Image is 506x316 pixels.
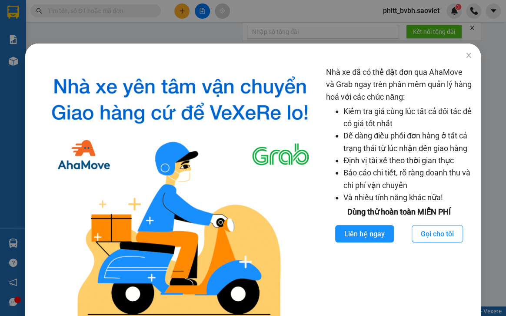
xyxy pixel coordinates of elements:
[343,155,472,167] li: Định vị tài xế theo thời gian thực
[343,192,472,204] li: Và nhiều tính năng khác nữa!
[335,225,394,242] button: Liên hệ ngay
[343,130,472,155] li: Dễ dàng điều phối đơn hàng ở tất cả trạng thái từ lúc nhận đến giao hàng
[326,206,472,218] div: Dùng thử hoàn toàn MIỄN PHÍ
[344,229,385,239] span: Liên hệ ngay
[421,229,454,239] span: Gọi cho tôi
[343,105,472,130] li: Kiểm tra giá cùng lúc tất cả đối tác để có giá tốt nhất
[343,167,472,192] li: Báo cáo chi tiết, rõ ràng doanh thu và chi phí vận chuyển
[456,44,481,68] button: Close
[465,52,472,59] span: close
[412,225,463,242] button: Gọi cho tôi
